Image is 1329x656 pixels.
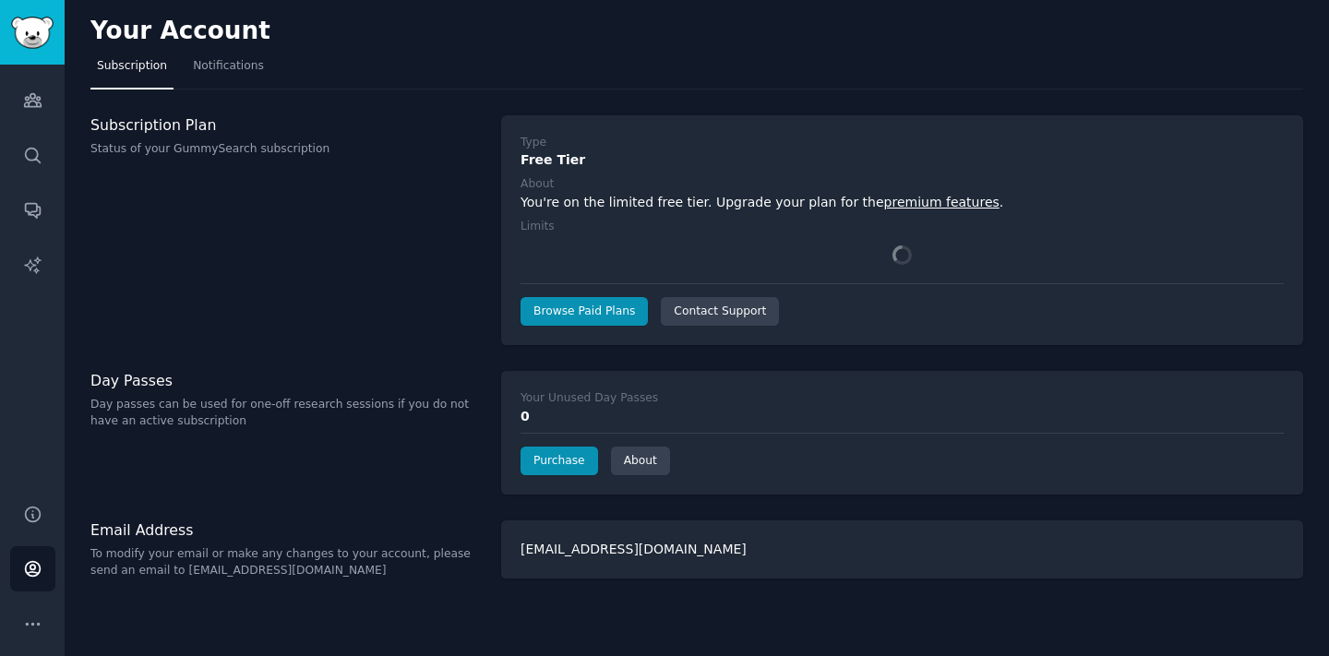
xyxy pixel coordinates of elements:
h2: Your Account [90,17,270,46]
a: Notifications [186,52,270,89]
p: Day passes can be used for one-off research sessions if you do not have an active subscription [90,397,482,429]
p: To modify your email or make any changes to your account, please send an email to [EMAIL_ADDRESS]... [90,546,482,578]
a: premium features [884,195,1000,209]
h3: Subscription Plan [90,115,482,135]
div: [EMAIL_ADDRESS][DOMAIN_NAME] [501,520,1303,578]
div: 0 [521,407,1284,426]
a: Subscription [90,52,174,89]
div: About [521,176,554,193]
div: Your Unused Day Passes [521,390,658,407]
h3: Day Passes [90,371,482,390]
h3: Email Address [90,520,482,540]
p: Status of your GummySearch subscription [90,141,482,158]
div: You're on the limited free tier. Upgrade your plan for the . [521,193,1284,212]
a: Contact Support [661,297,779,327]
img: GummySearch logo [11,17,54,49]
span: Notifications [193,58,264,75]
div: Type [521,135,546,151]
span: Subscription [97,58,167,75]
div: Free Tier [521,150,1284,170]
a: Purchase [521,447,598,476]
div: Limits [521,219,555,235]
a: About [611,447,670,476]
a: Browse Paid Plans [521,297,648,327]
